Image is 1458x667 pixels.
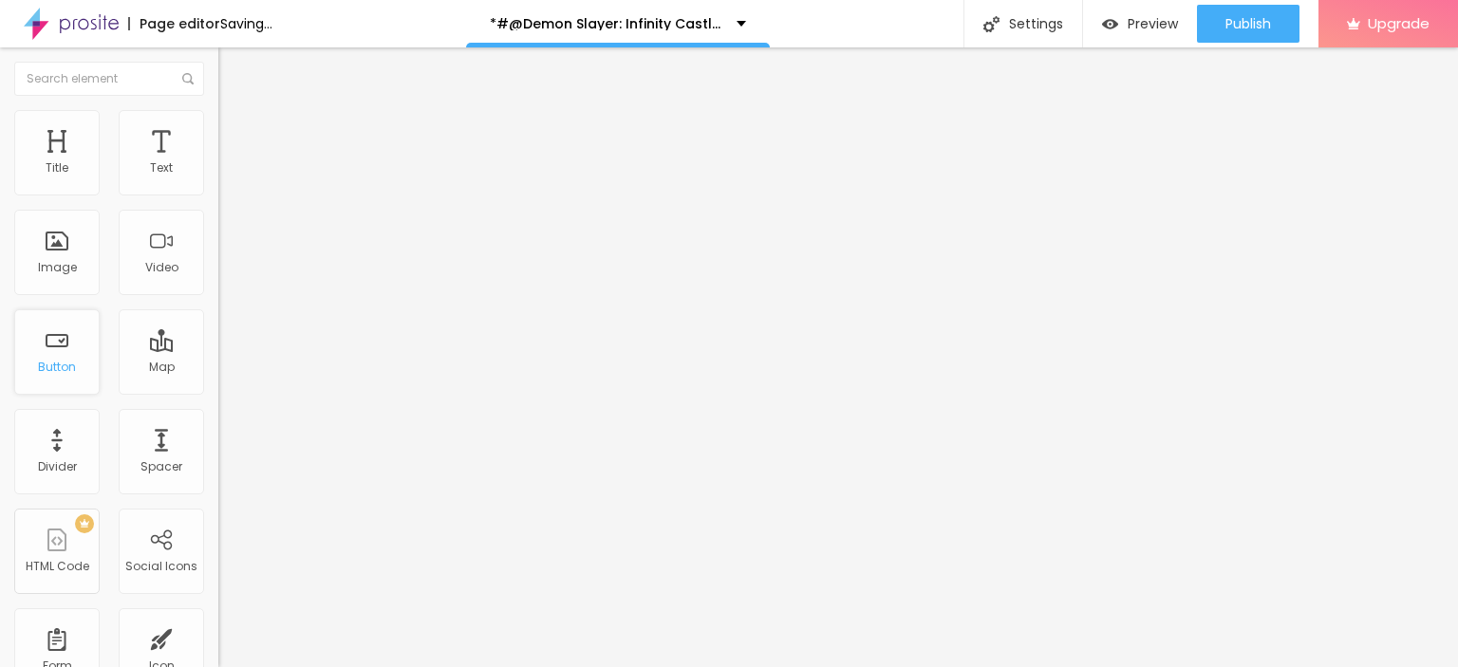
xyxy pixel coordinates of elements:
div: Video [145,261,178,274]
div: Title [46,161,68,175]
div: Map [149,361,175,374]
button: Preview [1083,5,1197,43]
div: Page editor [128,17,220,30]
div: HTML Code [26,560,89,573]
div: Spacer [140,460,182,473]
button: Publish [1197,5,1299,43]
div: Button [38,361,76,374]
div: Divider [38,460,77,473]
p: *#@Demon Slayer: Infinity Castle Download 2025 FullMovie Free English/Hindi [490,17,722,30]
div: Image [38,261,77,274]
input: Search element [14,62,204,96]
div: Text [150,161,173,175]
span: Publish [1225,16,1271,31]
img: Icone [182,73,194,84]
span: Upgrade [1368,15,1430,31]
img: view-1.svg [1102,16,1118,32]
iframe: Editor [218,47,1458,667]
div: Saving... [220,17,272,30]
img: Icone [983,16,1000,32]
div: Social Icons [125,560,197,573]
span: Preview [1128,16,1178,31]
